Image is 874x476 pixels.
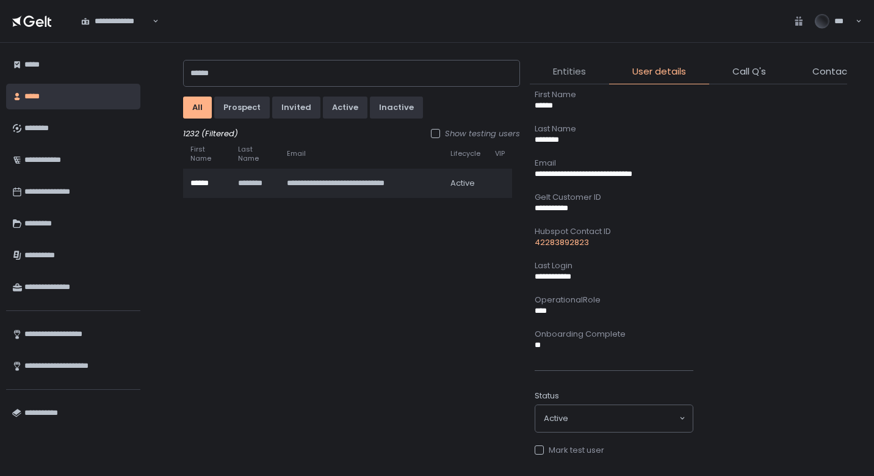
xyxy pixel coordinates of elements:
div: prospect [223,102,261,113]
div: Gelt Customer ID [535,192,693,203]
span: Entities [553,65,586,79]
a: 42283892823 [535,237,589,248]
div: Last Login [535,260,693,271]
div: Search for option [535,405,693,432]
span: First Name [190,145,223,163]
span: active [544,413,568,424]
div: active [332,102,358,113]
button: inactive [370,97,423,119]
span: Email [287,149,306,158]
div: All [192,102,203,113]
div: inactive [379,102,414,113]
div: 1232 (Filtered) [183,128,520,139]
span: Status [535,390,559,401]
span: Last Name [238,145,272,163]
div: OperationalRole [535,295,693,306]
div: Search for option [73,8,159,35]
span: User details [632,65,686,79]
div: First Name [535,89,693,100]
button: All [183,97,212,119]
div: Last Name [535,123,693,134]
button: invited [272,97,320,119]
div: invited [281,102,311,113]
span: Lifecycle [450,149,480,158]
span: Call Q's [732,65,766,79]
div: Onboarding Complete [535,329,693,340]
div: Email [535,158,693,169]
span: VIP [495,149,505,158]
input: Search for option [568,412,678,425]
div: Hubspot Contact ID [535,226,693,237]
button: prospect [214,97,270,119]
span: Contact Info [812,65,871,79]
button: active [323,97,367,119]
span: active [450,178,475,189]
